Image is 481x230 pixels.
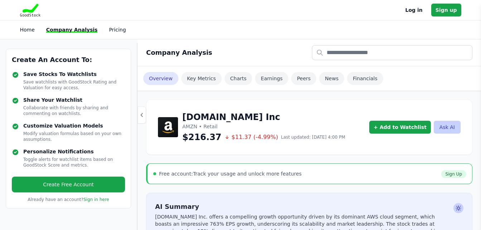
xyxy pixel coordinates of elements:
[182,131,221,143] span: $216.37
[12,197,125,202] p: Already have an account?
[431,4,461,16] a: Sign up
[12,177,125,192] a: Create Free Account
[255,72,288,85] a: Earnings
[23,96,125,104] h4: Share Your Watchlist
[159,170,302,177] div: Track your usage and unlock more features
[23,105,125,116] p: Collaborate with friends by sharing and commenting on watchlists.
[20,4,41,16] img: Goodstock Logo
[143,72,178,85] a: Overview
[281,134,345,140] span: Last updated: [DATE] 4:00 PM
[46,27,98,33] a: Company Analysis
[182,111,345,123] h1: [DOMAIN_NAME] Inc
[453,203,463,213] span: Ask AI
[23,71,125,78] h4: Save Stocks To Watchlists
[109,27,126,33] a: Pricing
[405,6,423,14] a: Log in
[291,72,316,85] a: Peers
[83,197,109,202] a: Sign in here
[155,202,451,212] h2: AI Summary
[146,48,212,58] h2: Company Analysis
[369,121,431,134] a: + Add to Watchlist
[182,123,345,130] p: AMZN • Retail
[224,133,278,142] span: $11.37 (-4.99%)
[319,72,344,85] a: News
[20,27,35,33] a: Home
[347,72,383,85] a: Financials
[23,131,125,142] p: Modify valuation formulas based on your own assumptions.
[23,122,125,129] h4: Customize Valuation Models
[441,170,466,178] a: Sign Up
[23,79,125,91] p: Save watchlists with GoodStock Rating and Valuation for easy access.
[159,171,193,177] span: Free account:
[434,121,461,134] button: Ask AI
[23,157,125,168] p: Toggle alerts for watchlist items based on GoodStock Score and metrics.
[181,72,222,85] a: Key Metrics
[225,72,252,85] a: Charts
[158,117,178,137] img: Amazon.com Inc Logo
[12,55,125,65] h3: Create An Account To:
[23,148,125,155] h4: Personalize Notifications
